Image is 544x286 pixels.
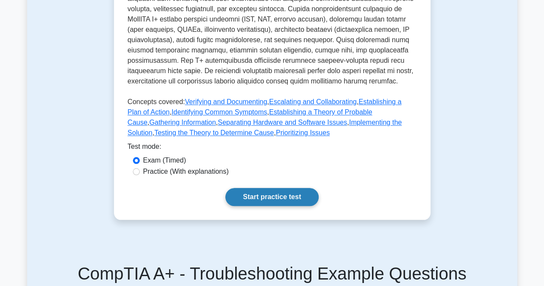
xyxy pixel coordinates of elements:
a: Establishing a Theory of Probable Cause [128,108,372,126]
a: Implementing the Solution [128,119,402,136]
label: Exam (Timed) [143,155,186,166]
a: Identifying Common Symptoms [172,108,267,116]
a: Testing the Theory to Determine Cause [154,129,274,136]
a: Start practice test [225,188,319,206]
a: Verifying and Documenting [185,98,267,105]
a: Separating Hardware and Software Issues [218,119,347,126]
a: Establishing a Plan of Action [128,98,402,116]
label: Practice (With explanations) [143,166,229,177]
a: Gathering Information [149,119,216,126]
div: Test mode: [128,141,417,155]
a: Escalating and Collaborating [269,98,357,105]
a: Prioritizing Issues [276,129,329,136]
p: Concepts covered: , , , , , , , , , [128,97,417,141]
h5: CompTIA A+ - Troubleshooting Example Questions [37,263,507,284]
